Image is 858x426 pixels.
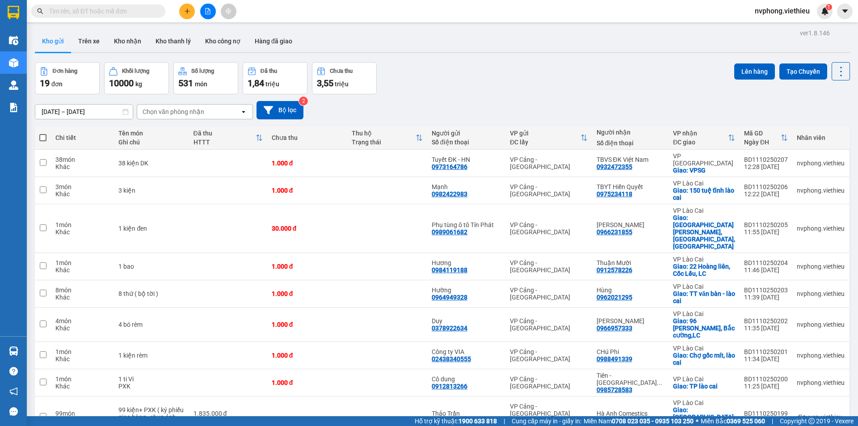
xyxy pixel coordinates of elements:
div: 0912813266 [432,383,467,390]
span: nvphong.viethieu [748,5,817,17]
div: 0932472355 [597,163,632,170]
div: Khác [55,355,109,363]
div: Khác [55,228,109,236]
div: 1 kiện rèm [118,352,184,359]
div: VP Cảng - [GEOGRAPHIC_DATA] [510,259,588,274]
div: 1 bao [118,263,184,270]
div: 3 kiện [118,187,184,194]
div: 0973164786 [432,163,467,170]
div: VP Cảng - [GEOGRAPHIC_DATA] [510,348,588,363]
button: Lên hàng [734,63,775,80]
div: 0962021295 [597,294,632,301]
div: 1 món [55,259,109,266]
div: 11:25 [DATE] [744,383,788,390]
div: 12:28 [DATE] [744,163,788,170]
button: Kho công nợ [198,30,248,52]
div: VP Cảng - [GEOGRAPHIC_DATA] [510,221,588,236]
div: 1.000 đ [272,352,343,359]
button: Đã thu1,84 triệu [243,62,307,94]
div: 8 món [55,287,109,294]
button: Kho gửi [35,30,71,52]
div: 0984119188 [432,266,467,274]
div: 1 kiện đen [118,225,184,232]
div: 1.000 đ [272,290,343,297]
div: Hùng [597,287,664,294]
div: nvphong.viethieu [797,352,845,359]
span: kg [135,80,142,88]
div: Công ty VIA [432,348,501,355]
div: VP Cảng - [GEOGRAPHIC_DATA] [510,403,588,417]
div: Đã thu [193,130,256,137]
div: ĐC giao [673,139,728,146]
div: VP Lào Cai [673,180,735,187]
div: nvphong.viethieu [797,187,845,194]
div: Cô dung [432,375,501,383]
input: Select a date range. [35,105,133,119]
div: 3 món [55,183,109,190]
div: 1 ti Vi [118,375,184,383]
div: Khác [55,163,109,170]
div: Khác [55,325,109,332]
span: Miền Nam [584,416,694,426]
div: VP Lào Cai [673,399,735,406]
div: 1.000 đ [272,263,343,270]
div: Tuyết ĐK - HN [432,156,501,163]
img: warehouse-icon [9,36,18,45]
div: 1.000 đ [272,160,343,167]
div: Giao: VPSG [673,167,735,174]
sup: 2 [299,97,308,105]
div: 1.000 đ [272,321,343,328]
span: | [772,416,773,426]
button: Tạo Chuyến [779,63,827,80]
span: question-circle [9,367,18,375]
div: VP Cảng - [GEOGRAPHIC_DATA] [510,156,588,170]
div: Ghi chú [118,139,184,146]
div: Ngày ĐH [744,139,781,146]
button: Kho nhận [107,30,148,52]
div: Đã thu [261,68,277,74]
div: BD1110250201 [744,348,788,355]
img: logo-vxr [8,6,19,19]
th: Toggle SortBy [669,126,740,150]
div: VP gửi [510,130,580,137]
div: Giao: 150 tuệ tĩnh lào cai [673,187,735,201]
div: Nhân viên [797,134,845,141]
button: Kho thanh lý [148,30,198,52]
span: 531 [178,78,193,89]
div: Đơn hàng [53,68,77,74]
div: Huy Hùng [597,221,664,228]
div: 11:46 [DATE] [744,266,788,274]
div: Số điện thoại [432,139,501,146]
div: Giao: 96 lê thanh, Bắc cường,LC [673,317,735,339]
div: 1 món [55,375,109,383]
div: Người nhận [597,129,664,136]
div: VP nhận [673,130,728,137]
div: 0964949328 [432,294,467,301]
button: Số lượng531món [173,62,238,94]
span: món [195,80,207,88]
div: 4 bó rèm [118,321,184,328]
div: 0912578226 [597,266,632,274]
button: aim [221,4,236,19]
div: nvphong.viethieu [797,160,845,167]
div: 02438340555 [432,355,471,363]
div: VP Cảng - [GEOGRAPHIC_DATA] [510,183,588,198]
div: Hà Anh Comestics [597,410,664,417]
div: Trạng thái [352,139,416,146]
div: Khác [55,266,109,274]
div: VP Lào Cai [673,283,735,290]
div: VP Cảng - [GEOGRAPHIC_DATA] [510,375,588,390]
div: 0988491339 [597,355,632,363]
div: VP Cảng - [GEOGRAPHIC_DATA] [510,287,588,301]
span: 19 [40,78,50,89]
div: nvphong.viethieu [797,321,845,328]
span: search [37,8,43,14]
strong: 0369 525 060 [727,418,765,425]
button: file-add [200,4,216,19]
div: Chọn văn phòng nhận [143,107,204,116]
button: caret-down [837,4,853,19]
div: 30.000 đ [272,225,343,232]
div: Mã GD [744,130,781,137]
span: caret-down [841,7,849,15]
div: ĐC lấy [510,139,580,146]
